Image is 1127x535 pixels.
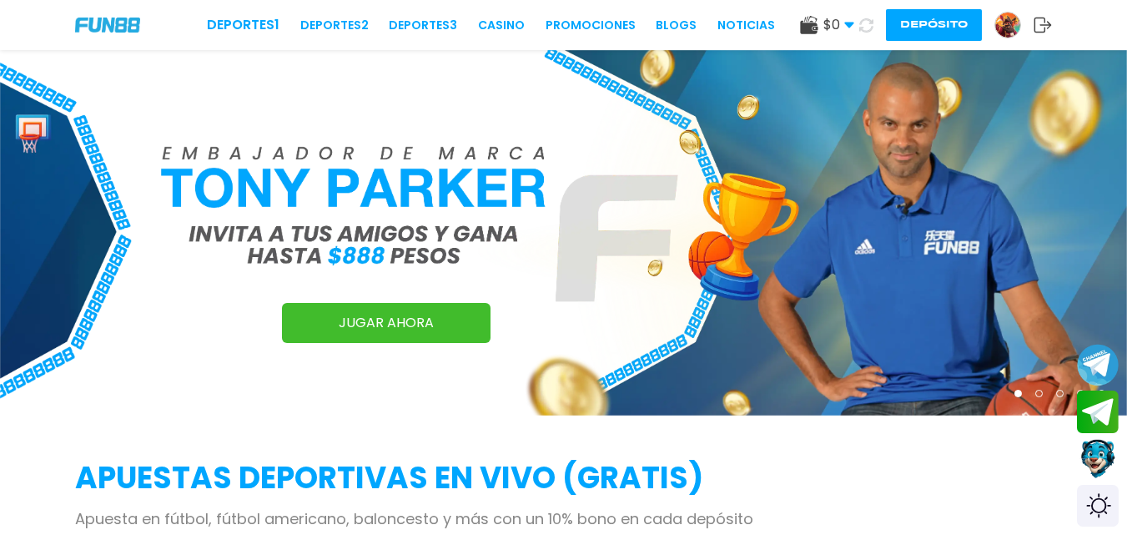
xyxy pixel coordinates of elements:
a: Promociones [546,17,636,34]
button: Join telegram [1077,391,1119,434]
a: BLOGS [656,17,697,34]
a: NOTICIAS [717,17,775,34]
a: Deportes3 [389,17,457,34]
a: CASINO [478,17,525,34]
button: Contact customer service [1077,437,1119,481]
a: JUGAR AHORA [282,303,491,343]
img: Avatar [995,13,1020,38]
a: Deportes2 [300,17,369,34]
div: Switch theme [1077,485,1119,527]
img: Company Logo [75,18,140,32]
a: Deportes1 [207,15,279,35]
h2: APUESTAS DEPORTIVAS EN VIVO (gratis) [75,456,1052,501]
button: Join telegram channel [1077,343,1119,386]
p: Apuesta en fútbol, fútbol americano, baloncesto y más con un 10% bono en cada depósito [75,507,1052,530]
a: Avatar [994,12,1034,38]
span: $ 0 [823,15,854,35]
button: Depósito [886,9,982,41]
